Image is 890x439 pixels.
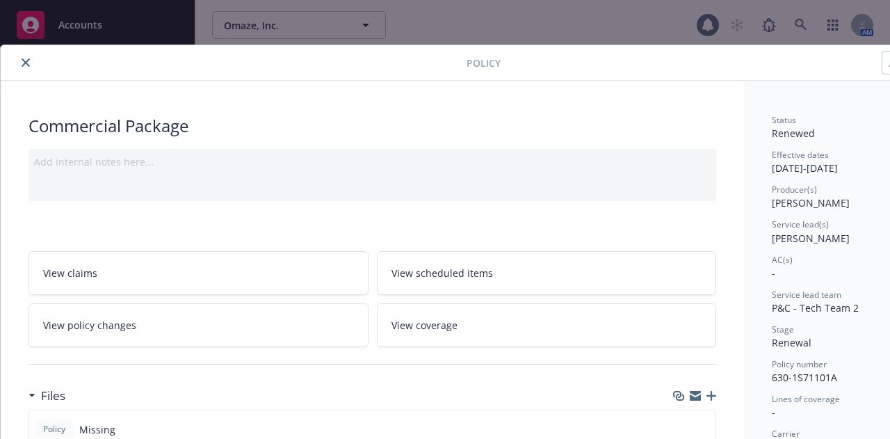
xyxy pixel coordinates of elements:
span: Producer(s) [772,184,817,195]
a: View claims [29,251,369,295]
div: Files [29,387,65,405]
span: View coverage [391,318,458,333]
a: View policy changes [29,303,369,347]
span: Renewed [772,127,815,140]
span: Missing [79,422,115,437]
span: Lines of coverage [772,393,840,405]
div: Commercial Package [29,114,716,138]
span: Service lead(s) [772,218,829,230]
span: Service lead team [772,289,841,301]
span: Renewal [772,336,811,349]
span: Policy [467,56,501,70]
span: [PERSON_NAME] [772,196,850,209]
span: Effective dates [772,149,829,161]
h3: Files [41,387,65,405]
span: 630-1S71101A [772,371,837,384]
span: Policy [40,423,68,436]
span: Policy number [772,358,827,370]
div: Add internal notes here... [34,154,711,169]
span: AC(s) [772,254,793,266]
span: P&C - Tech Team 2 [772,301,859,314]
span: - [772,266,775,280]
span: View scheduled items [391,266,493,280]
span: Status [772,114,796,126]
a: View coverage [377,303,717,347]
span: View claims [43,266,97,280]
span: [PERSON_NAME] [772,232,850,245]
button: close [17,54,34,71]
a: View scheduled items [377,251,717,295]
span: Stage [772,324,794,335]
span: View policy changes [43,318,136,333]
